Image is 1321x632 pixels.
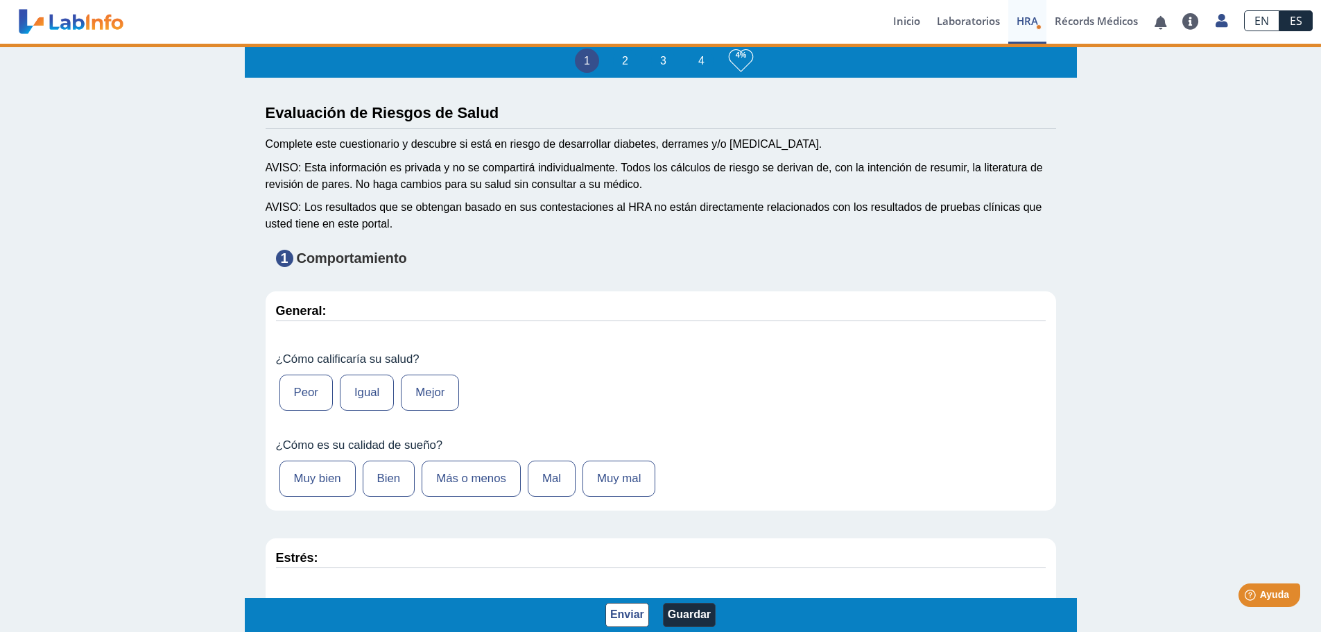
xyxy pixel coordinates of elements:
[401,375,459,411] label: Mejor
[276,551,318,565] strong: Estrés:
[729,46,753,64] h3: 4%
[651,49,675,73] li: 3
[689,49,714,73] li: 4
[276,352,1046,366] label: ¿Cómo calificaría su salud?
[266,160,1056,193] div: AVISO: Esta información es privada y no se compartirá individualmente. Todos los cálculos de ries...
[266,104,1056,121] h3: Evaluación de Riesgos de Salud
[276,438,1046,452] label: ¿Cómo es su calidad de sueño?
[1279,10,1313,31] a: ES
[279,461,356,497] label: Muy bien
[1017,14,1038,28] span: HRA
[297,250,407,266] strong: Comportamiento
[1198,578,1306,617] iframe: Help widget launcher
[276,250,293,267] span: 1
[340,375,394,411] label: Igual
[363,461,415,497] label: Bien
[613,49,637,73] li: 2
[528,461,576,497] label: Mal
[663,603,716,627] button: Guardar
[1244,10,1279,31] a: EN
[582,461,655,497] label: Muy mal
[422,461,521,497] label: Más o menos
[605,603,649,627] button: Enviar
[266,199,1056,232] div: AVISO: Los resultados que se obtengan basado en sus contestaciones al HRA no están directamente r...
[575,49,599,73] li: 1
[279,375,333,411] label: Peor
[276,304,327,318] strong: General:
[266,136,1056,153] div: Complete este cuestionario y descubre si está en riesgo de desarrollar diabetes, derrames y/o [ME...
